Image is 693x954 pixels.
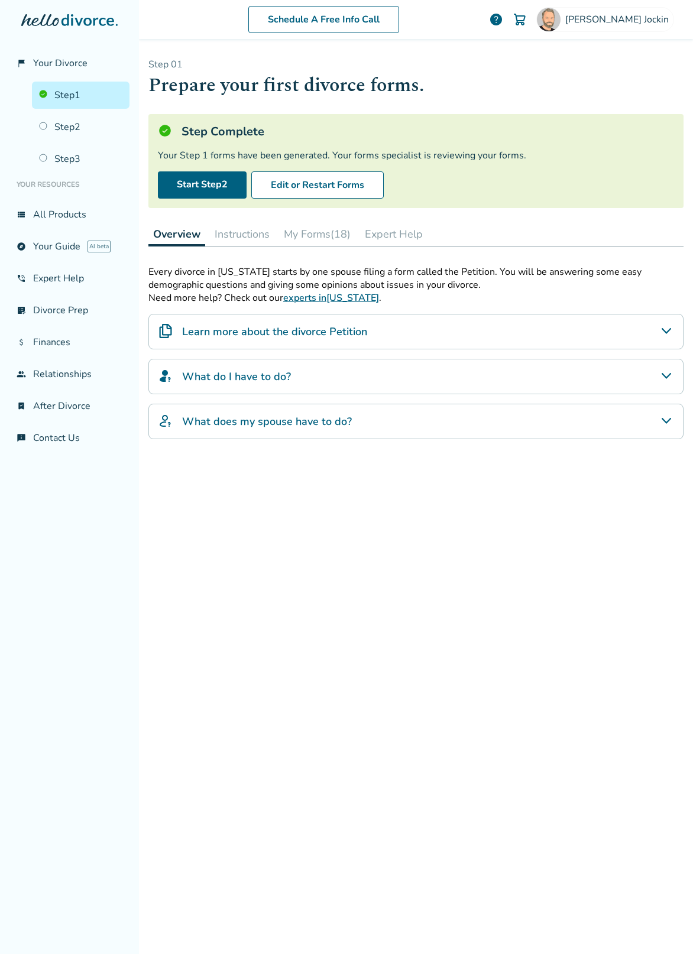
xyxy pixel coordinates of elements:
p: Need more help? Check out our . [148,291,684,304]
span: chat_info [17,433,26,443]
a: Schedule A Free Info Call [248,6,399,33]
button: Instructions [210,222,274,246]
span: AI beta [88,241,111,252]
img: What does my spouse have to do? [158,414,173,428]
a: groupRelationships [9,361,129,388]
span: bookmark_check [17,401,26,411]
a: exploreYour GuideAI beta [9,233,129,260]
iframe: Chat Widget [634,897,693,954]
a: Step1 [32,82,129,109]
a: phone_in_talkExpert Help [9,265,129,292]
a: Step3 [32,145,129,173]
button: Expert Help [360,222,428,246]
button: My Forms(18) [279,222,355,246]
span: flag_2 [17,59,26,68]
a: chat_infoContact Us [9,424,129,452]
a: help [489,12,503,27]
li: Your Resources [9,173,129,196]
span: attach_money [17,338,26,347]
h4: What does my spouse have to do? [182,414,352,429]
p: Step 0 1 [148,58,684,71]
p: Every divorce in [US_STATE] starts by one spouse filing a form called the Petition. You will be a... [148,265,684,291]
a: experts in[US_STATE] [283,291,379,304]
span: Your Divorce [33,57,88,70]
span: phone_in_talk [17,274,26,283]
button: Edit or Restart Forms [251,171,384,199]
h1: Prepare your first divorce forms. [148,71,684,100]
h5: Step Complete [182,124,264,139]
a: bookmark_checkAfter Divorce [9,392,129,420]
a: Step2 [32,113,129,141]
img: Victor Jockin [537,8,561,31]
h4: Learn more about the divorce Petition [182,324,367,339]
img: Learn more about the divorce Petition [158,324,173,338]
div: Your Step 1 forms have been generated. Your forms specialist is reviewing your forms. [158,149,674,162]
span: [PERSON_NAME] Jockin [565,13,673,26]
span: explore [17,242,26,251]
span: view_list [17,210,26,219]
div: What does my spouse have to do? [148,404,684,439]
button: Overview [148,222,205,246]
img: Cart [513,12,527,27]
h4: What do I have to do? [182,369,291,384]
a: list_alt_checkDivorce Prep [9,297,129,324]
span: group [17,369,26,379]
div: Learn more about the divorce Petition [148,314,684,349]
div: What do I have to do? [148,359,684,394]
a: attach_moneyFinances [9,329,129,356]
a: view_listAll Products [9,201,129,228]
span: list_alt_check [17,306,26,315]
a: flag_2Your Divorce [9,50,129,77]
img: What do I have to do? [158,369,173,383]
a: Start Step2 [158,171,247,199]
